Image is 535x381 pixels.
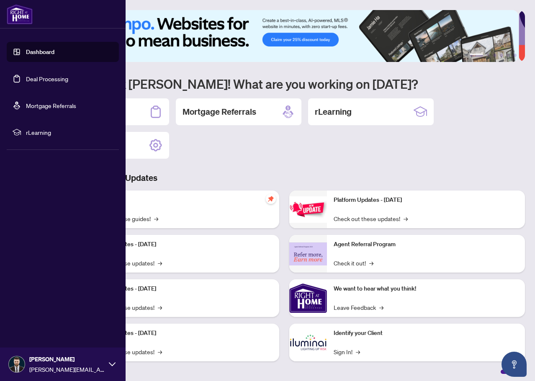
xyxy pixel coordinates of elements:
p: Platform Updates - [DATE] [88,284,273,293]
span: → [356,347,360,356]
a: Check out these updates!→ [334,214,408,223]
span: → [158,303,162,312]
img: Identify your Client [289,324,327,361]
span: rLearning [26,128,113,137]
p: Platform Updates - [DATE] [88,329,273,338]
span: → [404,214,408,223]
button: 3 [493,54,496,57]
a: Leave Feedback→ [334,303,383,312]
img: Platform Updates - June 23, 2025 [289,196,327,223]
span: → [379,303,383,312]
p: Platform Updates - [DATE] [334,196,518,205]
a: Deal Processing [26,75,68,82]
img: logo [7,4,33,24]
span: → [369,258,373,268]
img: Profile Icon [9,356,25,372]
p: Self-Help [88,196,273,205]
p: We want to hear what you think! [334,284,518,293]
p: Identify your Client [334,329,518,338]
button: 6 [513,54,517,57]
img: Agent Referral Program [289,242,327,265]
p: Platform Updates - [DATE] [88,240,273,249]
img: We want to hear what you think! [289,279,327,317]
h2: Mortgage Referrals [183,106,256,118]
button: Open asap [502,352,527,377]
button: 5 [507,54,510,57]
span: → [158,258,162,268]
img: Slide 0 [44,10,519,62]
a: Check it out!→ [334,258,373,268]
button: 1 [470,54,483,57]
span: → [158,347,162,356]
p: Agent Referral Program [334,240,518,249]
h1: Welcome back [PERSON_NAME]! What are you working on [DATE]? [44,76,525,92]
a: Mortgage Referrals [26,102,76,109]
span: [PERSON_NAME][EMAIL_ADDRESS][DOMAIN_NAME] [29,365,105,374]
a: Sign In!→ [334,347,360,356]
button: 4 [500,54,503,57]
button: 2 [486,54,490,57]
span: pushpin [266,194,276,204]
a: Dashboard [26,48,54,56]
span: [PERSON_NAME] [29,355,105,364]
span: → [154,214,158,223]
h3: Brokerage & Industry Updates [44,172,525,184]
h2: rLearning [315,106,352,118]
